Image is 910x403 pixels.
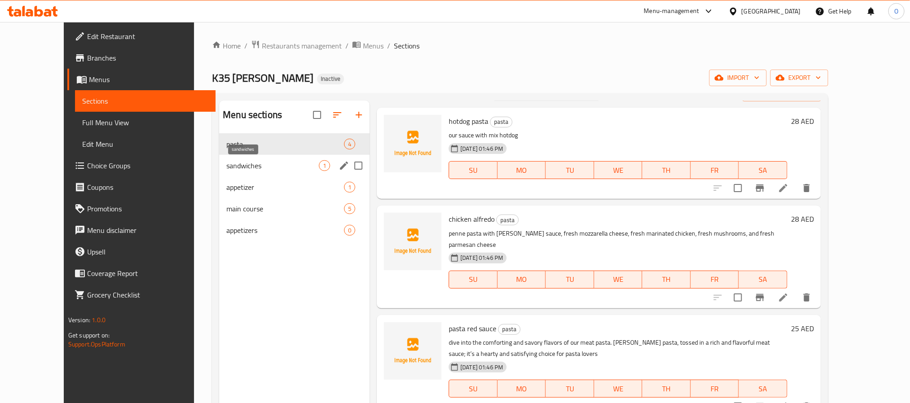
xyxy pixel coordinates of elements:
[791,322,814,335] h6: 25 AED
[219,133,370,155] div: pasta4
[490,117,512,127] span: pasta
[778,292,789,303] a: Edit menu item
[387,40,390,51] li: /
[778,183,789,193] a: Edit menu item
[453,382,494,395] span: SU
[308,105,327,124] span: Select all sections
[498,161,546,179] button: MO
[449,380,497,398] button: SU
[598,273,639,286] span: WE
[449,271,497,289] button: SU
[262,40,342,51] span: Restaurants management
[212,40,241,51] a: Home
[770,70,828,86] button: export
[345,205,355,213] span: 5
[449,212,495,226] span: chicken alfredo
[796,287,817,308] button: delete
[457,254,507,262] span: [DATE] 01:46 PM
[319,162,330,170] span: 1
[796,177,817,199] button: delete
[694,273,736,286] span: FR
[219,176,370,198] div: appetizer1
[646,164,687,177] span: TH
[75,112,216,133] a: Full Menu View
[89,74,208,85] span: Menus
[394,40,420,51] span: Sections
[226,139,344,149] span: pasta
[449,130,787,141] p: our sauce with mix hotdog
[739,271,787,289] button: SA
[739,380,787,398] button: SA
[219,155,370,176] div: sandwiches1edit
[67,284,216,306] a: Grocery Checklist
[501,273,543,286] span: MO
[67,47,216,69] a: Branches
[642,380,691,398] button: TH
[212,40,828,52] nav: breadcrumb
[449,161,497,179] button: SU
[791,115,814,127] h6: 28 AED
[344,225,355,236] div: items
[742,6,801,16] div: [GEOGRAPHIC_DATA]
[384,322,442,380] img: pasta red sauce
[739,161,787,179] button: SA
[709,70,767,86] button: import
[729,288,747,307] span: Select to update
[345,183,355,192] span: 1
[384,115,442,172] img: hotdog pasta
[894,6,898,16] span: O
[212,68,314,88] span: K35 [PERSON_NAME]
[92,314,106,326] span: 1.0.0
[317,75,344,83] span: Inactive
[223,108,282,122] h2: Menu sections
[219,130,370,245] nav: Menu sections
[226,203,344,214] span: main course
[453,273,494,286] span: SU
[694,164,736,177] span: FR
[87,182,208,193] span: Coupons
[501,164,543,177] span: MO
[348,104,370,126] button: Add section
[497,215,518,225] span: pasta
[729,179,747,197] span: Select to update
[598,164,639,177] span: WE
[499,324,520,334] span: pasta
[642,161,691,179] button: TH
[67,241,216,263] a: Upsell
[67,219,216,241] a: Menu disclaimer
[344,203,355,214] div: items
[749,177,771,199] button: Branch-specific-item
[453,164,494,177] span: SU
[546,380,594,398] button: TU
[82,117,208,128] span: Full Menu View
[352,40,384,52] a: Menus
[594,380,643,398] button: WE
[549,382,591,395] span: TU
[501,382,543,395] span: MO
[490,117,512,127] div: pasta
[363,40,384,51] span: Menus
[344,182,355,193] div: items
[449,114,488,128] span: hotdog pasta
[67,26,216,47] a: Edit Restaurant
[317,74,344,84] div: Inactive
[546,161,594,179] button: TU
[457,145,507,153] span: [DATE] 01:46 PM
[67,176,216,198] a: Coupons
[345,40,349,51] li: /
[742,382,784,395] span: SA
[449,337,787,359] p: dive into the comforting and savory flavors of our meat pasta. [PERSON_NAME] pasta, tossed in a r...
[384,213,442,270] img: chicken alfredo
[226,160,319,171] span: sandwiches
[594,271,643,289] button: WE
[87,268,208,279] span: Coverage Report
[791,213,814,225] h6: 28 AED
[226,182,344,193] div: appetizer
[691,271,739,289] button: FR
[646,273,687,286] span: TH
[598,382,639,395] span: WE
[67,198,216,219] a: Promotions
[345,226,355,235] span: 0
